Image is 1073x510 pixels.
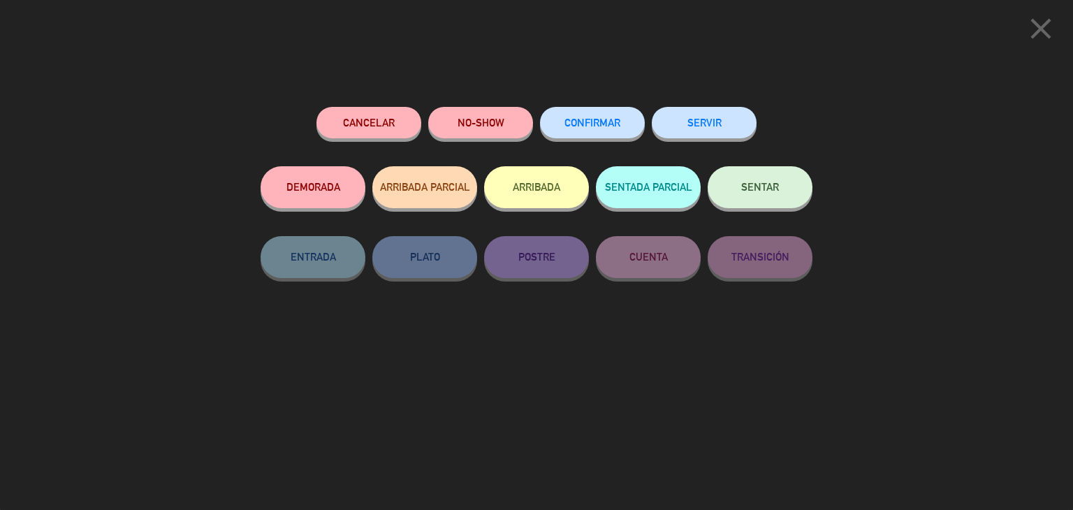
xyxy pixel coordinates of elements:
button: Cancelar [316,107,421,138]
button: POSTRE [484,236,589,278]
span: CONFIRMAR [564,117,620,129]
button: SERVIR [652,107,757,138]
span: SENTAR [741,181,779,193]
button: NO-SHOW [428,107,533,138]
button: ENTRADA [261,236,365,278]
button: DEMORADA [261,166,365,208]
button: CUENTA [596,236,701,278]
i: close [1023,11,1058,46]
button: SENTAR [708,166,812,208]
button: SENTADA PARCIAL [596,166,701,208]
span: ARRIBADA PARCIAL [380,181,470,193]
button: TRANSICIÓN [708,236,812,278]
button: CONFIRMAR [540,107,645,138]
button: ARRIBADA [484,166,589,208]
button: ARRIBADA PARCIAL [372,166,477,208]
button: PLATO [372,236,477,278]
button: close [1019,10,1063,52]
